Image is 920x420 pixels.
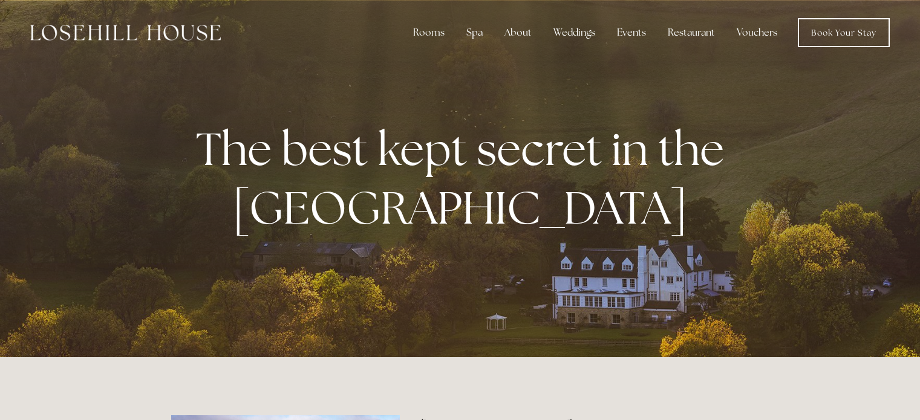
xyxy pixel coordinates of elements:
[658,21,725,45] div: Restaurant
[544,21,605,45] div: Weddings
[798,18,890,47] a: Book Your Stay
[727,21,787,45] a: Vouchers
[196,119,734,237] strong: The best kept secret in the [GEOGRAPHIC_DATA]
[495,21,541,45] div: About
[403,21,454,45] div: Rooms
[30,25,221,40] img: Losehill House
[457,21,492,45] div: Spa
[607,21,656,45] div: Events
